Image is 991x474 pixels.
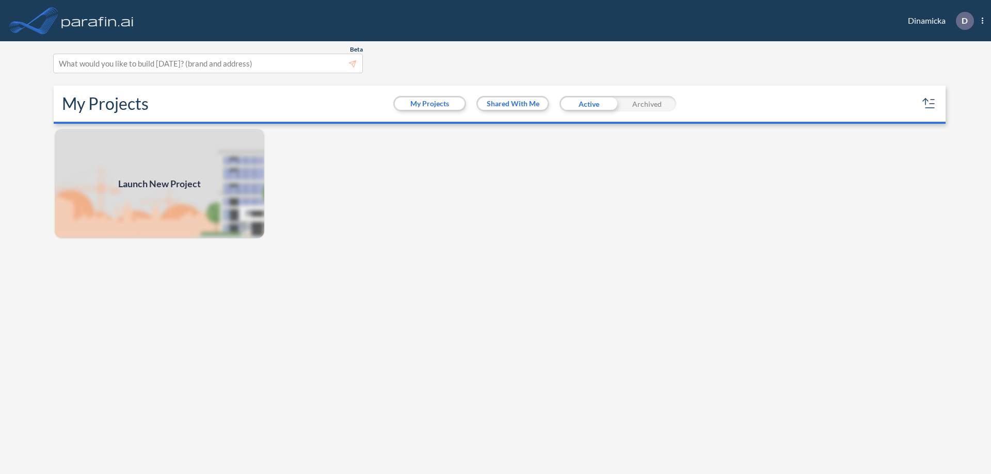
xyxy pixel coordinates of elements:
[892,12,983,30] div: Dinamicka
[62,94,149,113] h2: My Projects
[560,96,618,111] div: Active
[478,97,548,110] button: Shared With Me
[618,96,676,111] div: Archived
[118,177,201,191] span: Launch New Project
[962,16,968,25] p: D
[59,10,136,31] img: logo
[54,128,265,239] a: Launch New Project
[350,45,363,54] span: Beta
[54,128,265,239] img: add
[395,97,465,110] button: My Projects
[921,95,937,112] button: sort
